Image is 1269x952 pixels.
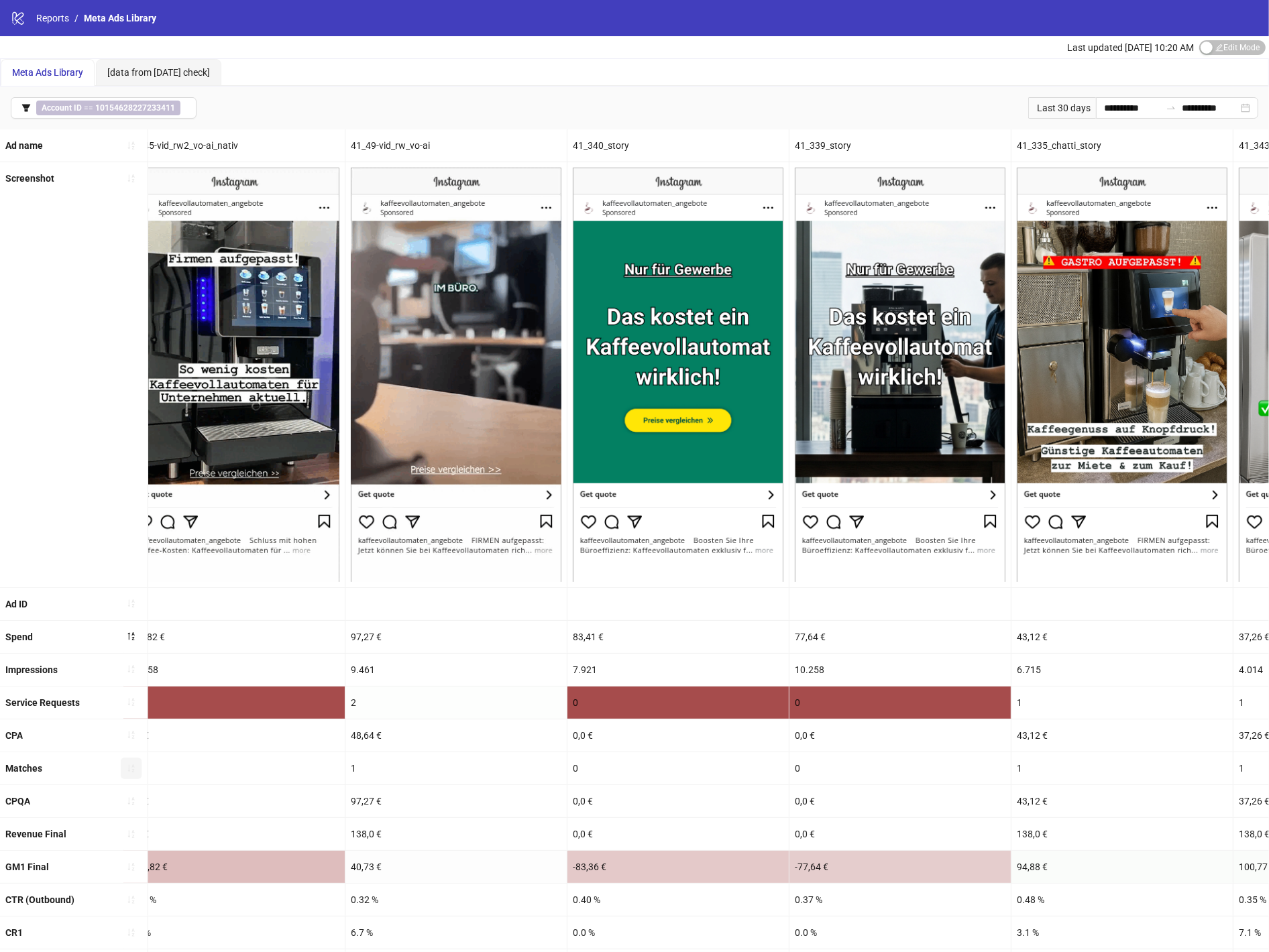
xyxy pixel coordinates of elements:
div: 138,0 € [345,818,567,850]
b: CTR (Outbound) [5,894,74,905]
img: Screenshot 120228925523090498 [129,168,339,581]
div: 0.0 % [123,916,345,949]
b: Ad name [5,140,43,151]
div: 43,12 € [1011,621,1233,653]
span: sort-ascending [127,730,136,739]
div: 100,82 € [123,621,345,653]
div: 77,64 € [789,621,1011,653]
span: sort-ascending [127,174,136,183]
div: 7.921 [567,654,789,686]
div: 41_45-vid_rw2_vo-ai_nativ [123,129,345,162]
div: 43,12 € [1011,785,1233,817]
div: 48,64 € [345,719,567,752]
div: 0,0 € [123,785,345,817]
span: == [36,101,180,115]
b: CR1 [5,927,23,938]
div: 0,0 € [567,818,789,850]
span: swap-right [1166,103,1176,113]
button: Account ID == 10154628227233411 [11,97,197,119]
b: 10154628227233411 [95,103,175,113]
span: sort-ascending [127,796,136,806]
div: 41_339_story [789,129,1011,162]
b: Revenue Final [5,829,66,839]
img: Screenshot 120228925524770498 [351,168,561,581]
b: GM1 Final [5,861,49,872]
img: Screenshot 120230178000520498 [573,168,783,581]
div: Last 30 days [1028,97,1096,119]
div: -77,64 € [789,851,1011,883]
span: sort-ascending [127,697,136,707]
div: 15.858 [123,654,345,686]
div: 0.37 % [789,884,1011,916]
span: sort-descending [127,632,136,641]
div: 83,41 € [567,621,789,653]
b: CPA [5,730,23,741]
img: Screenshot 120228925482470498 [1017,168,1227,581]
div: 0 [567,687,789,719]
div: 0.0 % [567,916,789,949]
span: sort-ascending [127,664,136,674]
span: Meta Ads Library [12,67,83,78]
div: 0 [567,752,789,784]
div: 0,0 € [789,719,1011,752]
div: 0.0 % [789,916,1011,949]
div: 41_335_chatti_story [1011,129,1233,162]
div: 0 [123,752,345,784]
li: / [74,11,78,25]
div: 43,12 € [1011,719,1233,752]
b: CPQA [5,796,30,807]
div: 1 [345,752,567,784]
span: sort-ascending [127,599,136,608]
div: 0,0 € [123,719,345,752]
span: [data from [DATE] check] [107,67,210,78]
div: 94,88 € [1011,851,1233,883]
div: 6.7 % [345,916,567,949]
div: -100,82 € [123,851,345,883]
span: Meta Ads Library [84,13,156,23]
div: -83,36 € [567,851,789,883]
b: Spend [5,632,33,642]
b: Ad ID [5,599,27,609]
div: 0,0 € [789,785,1011,817]
div: 0,0 € [123,818,345,850]
div: 97,27 € [345,621,567,653]
span: sort-ascending [127,862,136,872]
div: 40,73 € [345,851,567,883]
b: Matches [5,763,42,774]
div: 0.40 % [567,884,789,916]
img: Screenshot 120230178003800498 [795,168,1005,581]
span: sort-ascending [127,895,136,904]
span: sort-ascending [127,764,136,773]
span: filter [21,103,31,113]
div: 6.715 [1011,654,1233,686]
div: 10.258 [789,654,1011,686]
div: 2 [345,687,567,719]
div: 41_49-vid_rw_vo-ai [345,129,567,162]
div: 0,0 € [789,818,1011,850]
div: 0.25 % [123,884,345,916]
div: 97,27 € [345,785,567,817]
div: 0 [123,687,345,719]
span: to [1166,103,1176,113]
div: 138,0 € [1011,818,1233,850]
b: Impressions [5,664,58,675]
div: 0.48 % [1011,884,1233,916]
span: sort-ascending [127,928,136,937]
div: 0 [789,687,1011,719]
b: Screenshot [5,173,54,184]
span: sort-ascending [127,829,136,839]
span: sort-ascending [127,141,136,150]
div: 0.32 % [345,884,567,916]
div: 3.1 % [1011,916,1233,949]
div: 0,0 € [567,719,789,752]
div: 0,0 € [567,785,789,817]
b: Service Requests [5,697,80,708]
div: 1 [1011,752,1233,784]
div: 9.461 [345,654,567,686]
div: 41_340_story [567,129,789,162]
span: Last updated [DATE] 10:20 AM [1067,42,1194,53]
a: Reports [34,11,72,25]
div: 0 [789,752,1011,784]
b: Account ID [42,103,82,113]
div: 1 [1011,687,1233,719]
